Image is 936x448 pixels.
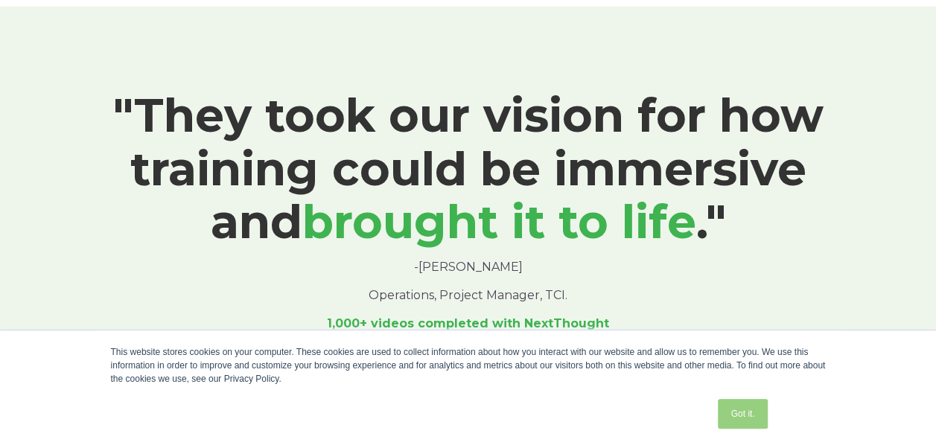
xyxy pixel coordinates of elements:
span: brought it to life [302,193,696,250]
p: -[PERSON_NAME] [45,257,891,277]
p: Operations, Project Manager, TCI. [45,286,891,305]
span: 1,000+ videos completed with NextThought [327,316,609,330]
a: Got it. [718,399,767,429]
div: This website stores cookies on your computer. These cookies are used to collect information about... [111,345,826,385]
h1: "They took our vision for how training could be immersive and ." [45,89,891,249]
